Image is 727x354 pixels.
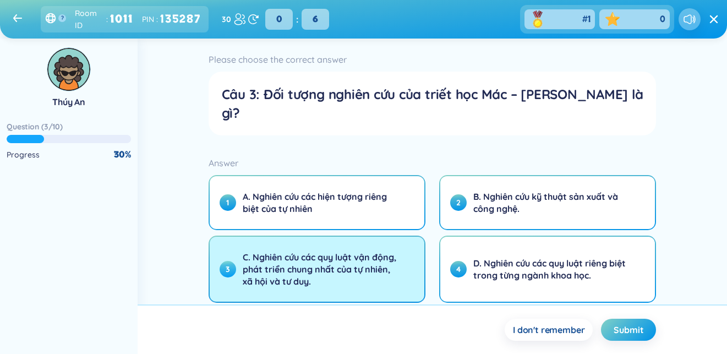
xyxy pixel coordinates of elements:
span: 4 [450,261,467,277]
span: I don't remember [513,324,584,336]
span: 0 [265,9,293,30]
span: B. Nghiên cứu kỹ thuật sản xuất và công nghệ. [473,190,630,215]
button: ? [58,14,66,22]
div: Answer [209,155,657,171]
div: : [75,7,133,31]
div: Progress [7,149,40,161]
button: 2B. Nghiên cứu kỹ thuật sản xuất và công nghệ. [440,176,655,229]
div: 30 % [114,149,131,161]
span: C. Nghiên cứu các quy luật vận động, phát triển chung nhất của tự nhiên, xã hội và tư duy. [243,251,399,287]
button: 3C. Nghiên cứu các quy luật vận động, phát triển chung nhất của tự nhiên, xã hội và tư duy. [210,237,424,302]
div: 135287 [160,10,204,28]
div: : [142,10,204,28]
span: 1 [220,194,236,211]
div: # [582,13,591,25]
strong: 30 [222,13,231,25]
span: 6 [302,9,329,30]
span: PIN [142,13,154,25]
span: A. Nghiên cứu các hiện tượng riêng biệt của tự nhiên [243,190,399,215]
div: Câu 3: Đối tượng nghiên cứu của triết học Mác – [PERSON_NAME] là gì? [222,85,643,122]
span: 0 [660,13,665,25]
button: 1A. Nghiên cứu các hiện tượng riêng biệt của tự nhiên [210,176,424,229]
img: avatar14.31eb209e.svg [47,48,90,91]
span: Submit [614,324,643,336]
div: Please choose the correct answer [209,52,657,67]
div: Thúy An [52,96,85,108]
div: : [262,9,332,30]
button: I don't remember [505,319,593,341]
span: D. Nghiên cứu các quy luật riêng biệt trong từng ngành khoa học. [473,257,630,281]
strong: 1011 [110,10,133,28]
span: 1 [588,13,591,25]
button: 4D. Nghiên cứu các quy luật riêng biệt trong từng ngành khoa học. [440,237,655,302]
span: 2 [450,194,467,211]
span: 3 [220,261,236,277]
span: Room ID [75,7,104,31]
h6: Question ( 3 / 10 ) [7,121,63,132]
button: Submit [601,319,656,341]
